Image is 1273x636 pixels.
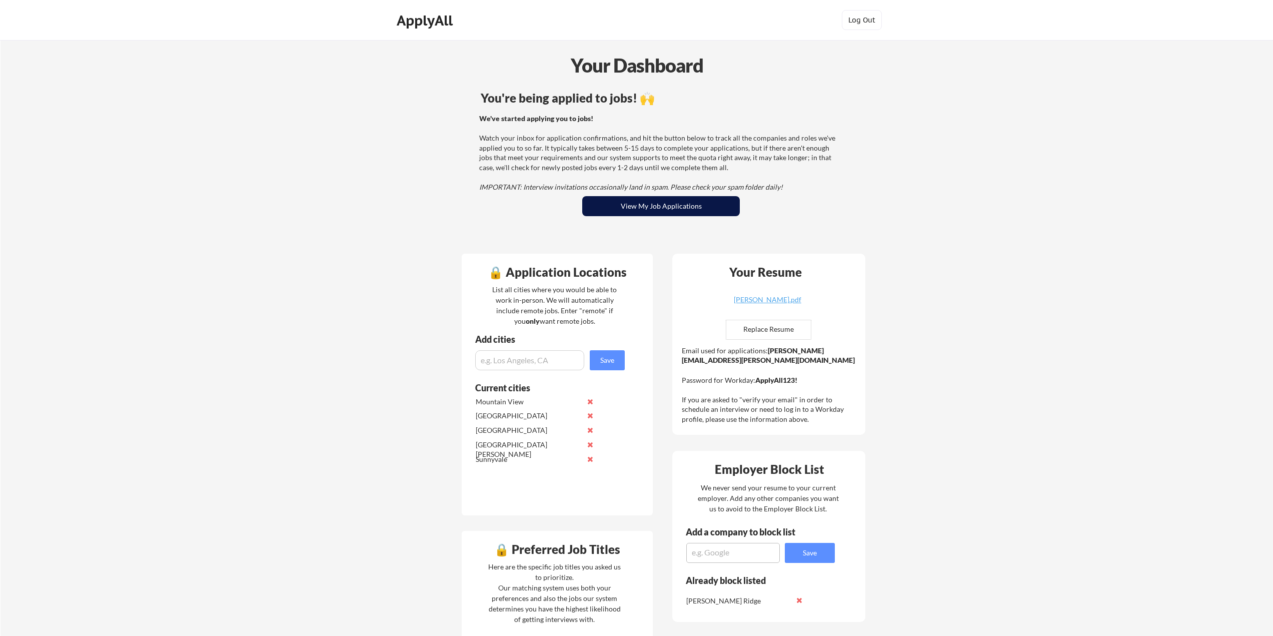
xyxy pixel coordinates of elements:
[479,183,783,191] em: IMPORTANT: Interview invitations occasionally land in spam. Please check your spam folder daily!
[785,543,835,563] button: Save
[842,10,882,30] button: Log Out
[476,425,581,435] div: [GEOGRAPHIC_DATA]
[708,296,827,312] a: [PERSON_NAME].pdf
[682,346,855,365] strong: [PERSON_NAME][EMAIL_ADDRESS][PERSON_NAME][DOMAIN_NAME]
[686,596,792,606] div: [PERSON_NAME] Ridge
[590,350,625,370] button: Save
[476,397,581,407] div: Mountain View
[682,346,858,424] div: Email used for applications: Password for Workday: If you are asked to "verify your email" in ord...
[686,527,811,536] div: Add a company to block list
[1,51,1273,80] div: Your Dashboard
[526,317,540,325] strong: only
[464,543,650,555] div: 🔒 Preferred Job Titles
[708,296,827,303] div: [PERSON_NAME].pdf
[716,266,815,278] div: Your Resume
[475,350,584,370] input: e.g. Los Angeles, CA
[479,114,593,123] strong: We've started applying you to jobs!
[676,463,862,475] div: Employer Block List
[486,284,623,326] div: List all cities where you would be able to work in-person. We will automatically include remote j...
[486,561,623,624] div: Here are the specific job titles you asked us to prioritize. Our matching system uses both your p...
[697,482,839,514] div: We never send your resume to your current employer. Add any other companies you want us to avoid ...
[476,440,581,459] div: [GEOGRAPHIC_DATA][PERSON_NAME]
[755,376,797,384] strong: ApplyAll123!
[464,266,650,278] div: 🔒 Application Locations
[479,114,840,192] div: Watch your inbox for application confirmations, and hit the button below to track all the compani...
[481,92,841,104] div: You're being applied to jobs! 🙌
[475,335,627,344] div: Add cities
[397,12,456,29] div: ApplyAll
[476,411,581,421] div: [GEOGRAPHIC_DATA]
[475,383,614,392] div: Current cities
[686,576,821,585] div: Already block listed
[582,196,740,216] button: View My Job Applications
[476,454,581,464] div: Sunnyvale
